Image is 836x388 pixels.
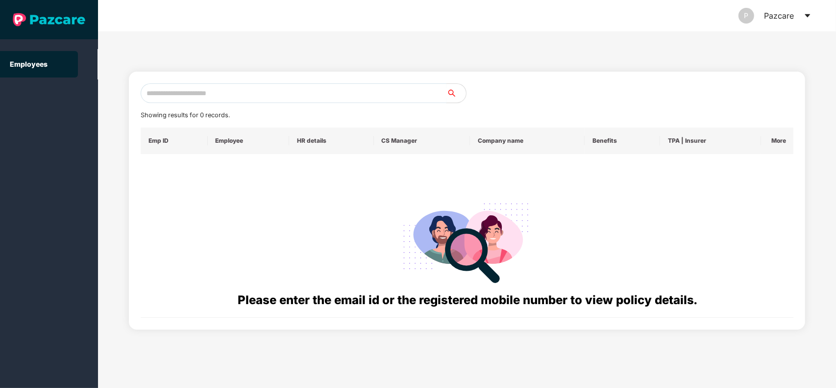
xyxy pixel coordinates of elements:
[470,128,585,154] th: Company name
[141,128,208,154] th: Emp ID
[208,128,290,154] th: Employee
[374,128,470,154] th: CS Manager
[446,83,467,103] button: search
[238,293,697,307] span: Please enter the email id or the registered mobile number to view policy details.
[761,128,794,154] th: More
[289,128,373,154] th: HR details
[744,8,749,24] span: P
[585,128,660,154] th: Benefits
[804,12,811,20] span: caret-down
[141,111,230,119] span: Showing results for 0 records.
[396,191,538,291] img: svg+xml;base64,PHN2ZyB4bWxucz0iaHR0cDovL3d3dy53My5vcmcvMjAwMC9zdmciIHdpZHRoPSIyODgiIGhlaWdodD0iMj...
[10,60,48,68] a: Employees
[446,89,466,97] span: search
[660,128,761,154] th: TPA | Insurer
